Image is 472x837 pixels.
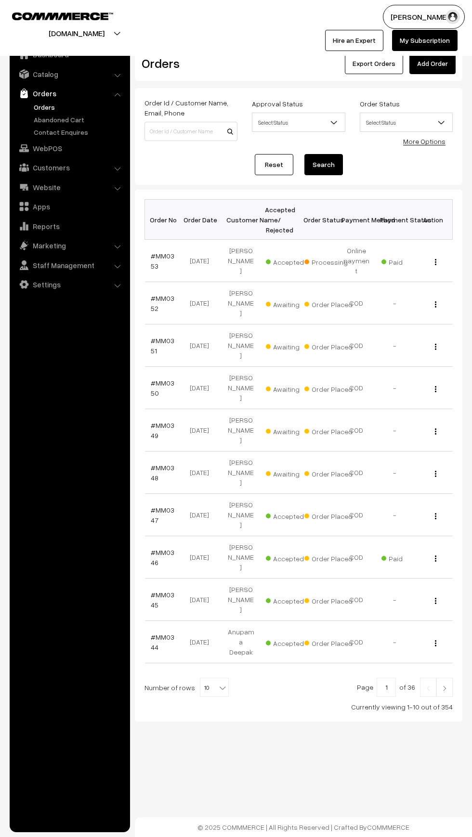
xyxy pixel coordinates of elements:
[222,282,260,324] td: [PERSON_NAME]
[12,179,127,196] a: Website
[200,678,229,697] span: 10
[446,10,460,24] img: user
[435,386,436,392] img: Menu
[357,683,373,691] span: Page
[435,513,436,519] img: Menu
[376,367,414,409] td: -
[337,579,376,621] td: COD
[304,339,353,352] span: Order Placed
[304,255,353,267] span: Processing
[266,297,314,309] span: Awaiting
[222,451,260,494] td: [PERSON_NAME]
[376,282,414,324] td: -
[252,99,303,109] label: Approval Status
[337,536,376,579] td: COD
[266,509,314,521] span: Accepted
[337,451,376,494] td: COD
[337,367,376,409] td: COD
[376,451,414,494] td: -
[435,640,436,646] img: Menu
[135,817,472,837] footer: © 2025 COMMMERCE | All Rights Reserved | Crafted By
[12,159,127,176] a: Customers
[383,5,465,29] button: [PERSON_NAME]…
[304,297,353,309] span: Order Placed
[266,636,314,648] span: Accepted
[266,255,314,267] span: Accepted
[151,336,174,355] a: #MM0351
[435,301,436,308] img: Menu
[183,367,222,409] td: [DATE]
[222,324,260,367] td: [PERSON_NAME]
[360,99,400,109] label: Order Status
[435,344,436,350] img: Menu
[414,200,453,240] th: Action
[144,702,453,712] div: Currently viewing 1-10 out of 354
[304,154,343,175] button: Search
[337,409,376,451] td: COD
[266,593,314,606] span: Accepted
[144,682,195,693] span: Number of rows
[381,551,430,564] span: Paid
[12,257,127,274] a: Staff Management
[337,324,376,367] td: COD
[183,494,222,536] td: [DATE]
[325,30,383,51] a: Hire an Expert
[266,424,314,437] span: Awaiting
[376,200,414,240] th: Payment Status
[376,494,414,536] td: -
[200,678,228,697] span: 10
[337,200,376,240] th: Payment Method
[222,621,260,663] td: Anupama Deepak
[360,113,453,132] span: Select Status
[440,685,449,691] img: Right
[252,113,345,132] span: Select Status
[260,200,299,240] th: Accepted / Rejected
[304,466,353,479] span: Order Placed
[144,98,237,118] label: Order Id / Customer Name, Email, Phone
[304,636,353,648] span: Order Placed
[266,551,314,564] span: Accepted
[424,685,433,691] img: Left
[435,428,436,435] img: Menu
[299,200,337,240] th: Order Status
[337,494,376,536] td: COD
[435,259,436,265] img: Menu
[222,579,260,621] td: [PERSON_NAME]
[435,555,436,562] img: Menu
[304,593,353,606] span: Order Placed
[403,137,446,145] a: More Options
[12,65,127,83] a: Catalog
[142,56,236,71] h2: Orders
[183,282,222,324] td: [DATE]
[304,551,353,564] span: Order Placed
[12,237,127,254] a: Marketing
[222,409,260,451] td: [PERSON_NAME]
[376,621,414,663] td: -
[409,53,456,74] a: Add Order
[12,218,127,235] a: Reports
[183,579,222,621] td: [DATE]
[183,200,222,240] th: Order Date
[222,200,260,240] th: Customer Name
[144,122,237,141] input: Order Id / Customer Name / Customer Email / Customer Phone
[31,102,127,112] a: Orders
[255,154,293,175] a: Reset
[151,294,174,312] a: #MM0352
[367,823,409,831] a: COMMMERCE
[12,10,96,21] a: COMMMERCE
[151,591,174,609] a: #MM0345
[183,409,222,451] td: [DATE]
[12,85,127,102] a: Orders
[183,240,222,282] td: [DATE]
[151,421,174,439] a: #MM0349
[222,536,260,579] td: [PERSON_NAME]
[337,240,376,282] td: Online payment
[31,127,127,137] a: Contact Enquires
[381,255,430,267] span: Paid
[151,379,174,397] a: #MM0350
[183,621,222,663] td: [DATE]
[360,114,452,131] span: Select Status
[337,282,376,324] td: COD
[183,324,222,367] td: [DATE]
[252,114,344,131] span: Select Status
